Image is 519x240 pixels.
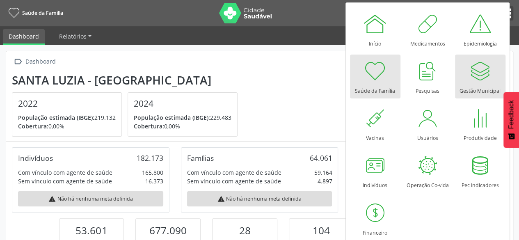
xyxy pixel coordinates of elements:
i:  [12,56,24,68]
a: Dashboard [3,29,45,45]
a: Relatórios [53,29,97,43]
span: População estimada (IBGE): [18,114,94,121]
span: Saúde da Família [22,9,63,16]
h4: 2024 [134,98,231,109]
div: 165.800 [142,168,163,177]
a: Início [350,7,400,51]
a: Operação Co-vida [402,149,453,193]
div: Dashboard [24,56,57,68]
div: 59.164 [314,168,332,177]
a: Saúde da Família [350,55,400,98]
div: Com vínculo com agente de saúde [187,168,281,177]
div: Sem vínculo com agente de saúde [187,177,281,185]
p: 0,00% [18,122,116,130]
a: Saúde da Família [6,6,63,20]
p: 0,00% [134,122,231,130]
i: warning [48,195,56,203]
span: 677.090 [149,224,187,237]
span: Cobertura: [18,122,48,130]
div: Indivíduos [18,153,53,162]
div: 64.061 [309,153,332,162]
a: Epidemiologia [455,7,505,51]
div: 16.373 [145,177,163,185]
span: Feedback [508,100,515,129]
a: Gestão Municipal [455,55,505,98]
div: Não há nenhuma meta definida [187,191,332,206]
div: Santa Luzia - [GEOGRAPHIC_DATA] [12,73,243,87]
a: Medicamentos [402,7,453,51]
a: Produtividade [455,102,505,146]
button: Feedback - Mostrar pesquisa [503,92,519,148]
a: Usuários [402,102,453,146]
h4: 2022 [18,98,116,109]
a: Pec Indicadores [455,149,505,193]
i: warning [217,195,225,203]
a:  Dashboard [12,56,57,68]
a: Vacinas [350,102,400,146]
span: 28 [239,224,250,237]
span: 53.601 [75,224,107,237]
p: 229.483 [134,113,231,122]
span: População estimada (IBGE): [134,114,210,121]
div: Não há nenhuma meta definida [18,191,163,206]
div: Sem vínculo com agente de saúde [18,177,112,185]
div: 4.897 [317,177,332,185]
a: Indivíduos [350,149,400,193]
div: Com vínculo com agente de saúde [18,168,112,177]
span: 104 [313,224,330,237]
span: Relatórios [59,32,87,40]
span: Cobertura: [134,122,164,130]
a: Pesquisas [402,55,453,98]
p: 219.132 [18,113,116,122]
div: Famílias [187,153,214,162]
div: 182.173 [137,153,163,162]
